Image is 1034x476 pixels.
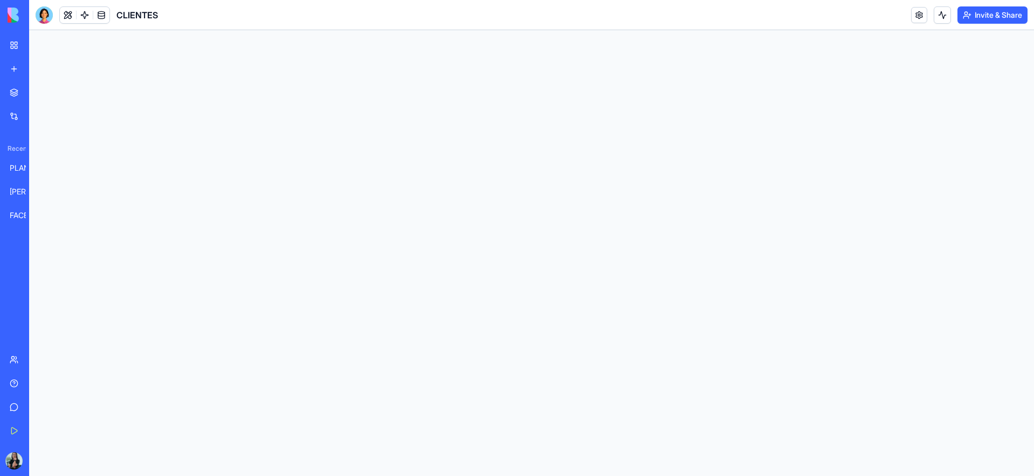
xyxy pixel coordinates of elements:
img: logo [8,8,74,23]
img: PHOTO-2025-09-15-15-09-07_ggaris.jpg [5,452,23,470]
div: [PERSON_NAME] [10,186,40,197]
span: CLIENTES [116,9,158,22]
button: Invite & Share [957,6,1028,24]
a: PLANEACION DE CONTENIDO [3,157,46,179]
a: [PERSON_NAME] [3,181,46,202]
div: FACEBOOK RENT [10,210,40,221]
span: Recent [3,144,26,153]
a: FACEBOOK RENT [3,205,46,226]
div: PLANEACION DE CONTENIDO [10,163,40,173]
